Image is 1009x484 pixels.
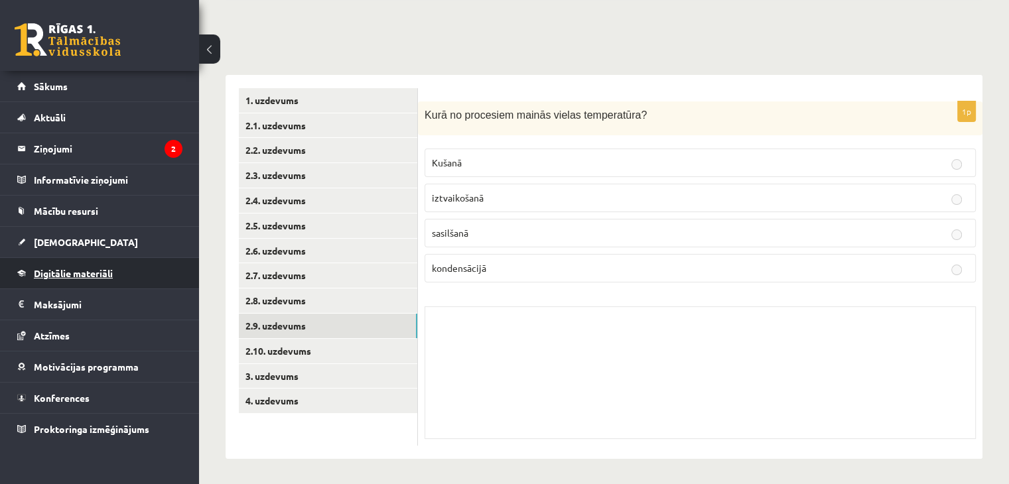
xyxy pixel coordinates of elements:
[34,267,113,279] span: Digitālie materiāli
[34,80,68,92] span: Sākums
[34,205,98,217] span: Mācību resursi
[34,236,138,248] span: [DEMOGRAPHIC_DATA]
[17,102,182,133] a: Aktuāli
[239,239,417,263] a: 2.6. uzdevums
[239,88,417,113] a: 1. uzdevums
[239,213,417,238] a: 2.5. uzdevums
[17,71,182,101] a: Sākums
[17,383,182,413] a: Konferences
[17,320,182,351] a: Atzīmes
[34,133,182,164] legend: Ziņojumi
[239,163,417,188] a: 2.3. uzdevums
[432,227,468,239] span: sasilšanā
[957,101,976,122] p: 1p
[34,164,182,195] legend: Informatīvie ziņojumi
[34,361,139,373] span: Motivācijas programma
[17,133,182,164] a: Ziņojumi2
[34,289,182,320] legend: Maksājumi
[17,258,182,288] a: Digitālie materiāli
[425,109,647,121] span: Kurā no procesiem mainās vielas temperatūra?
[239,113,417,138] a: 2.1. uzdevums
[165,140,182,158] i: 2
[432,192,484,204] span: iztvaikošanā
[951,159,962,170] input: Kušanā
[17,164,182,195] a: Informatīvie ziņojumi
[17,289,182,320] a: Maksājumi
[34,330,70,341] span: Atzīmes
[15,23,121,56] a: Rīgas 1. Tālmācības vidusskola
[239,364,417,389] a: 3. uzdevums
[951,194,962,205] input: iztvaikošanā
[432,156,462,168] span: Kušanā
[17,351,182,382] a: Motivācijas programma
[17,196,182,226] a: Mācību resursi
[17,227,182,257] a: [DEMOGRAPHIC_DATA]
[239,339,417,363] a: 2.10. uzdevums
[239,288,417,313] a: 2.8. uzdevums
[239,138,417,162] a: 2.2. uzdevums
[34,111,66,123] span: Aktuāli
[239,314,417,338] a: 2.9. uzdevums
[951,229,962,240] input: sasilšanā
[239,188,417,213] a: 2.4. uzdevums
[239,263,417,288] a: 2.7. uzdevums
[239,389,417,413] a: 4. uzdevums
[17,414,182,444] a: Proktoringa izmēģinājums
[34,423,149,435] span: Proktoringa izmēģinājums
[951,265,962,275] input: kondensācijā
[432,262,486,274] span: kondensācijā
[34,392,90,404] span: Konferences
